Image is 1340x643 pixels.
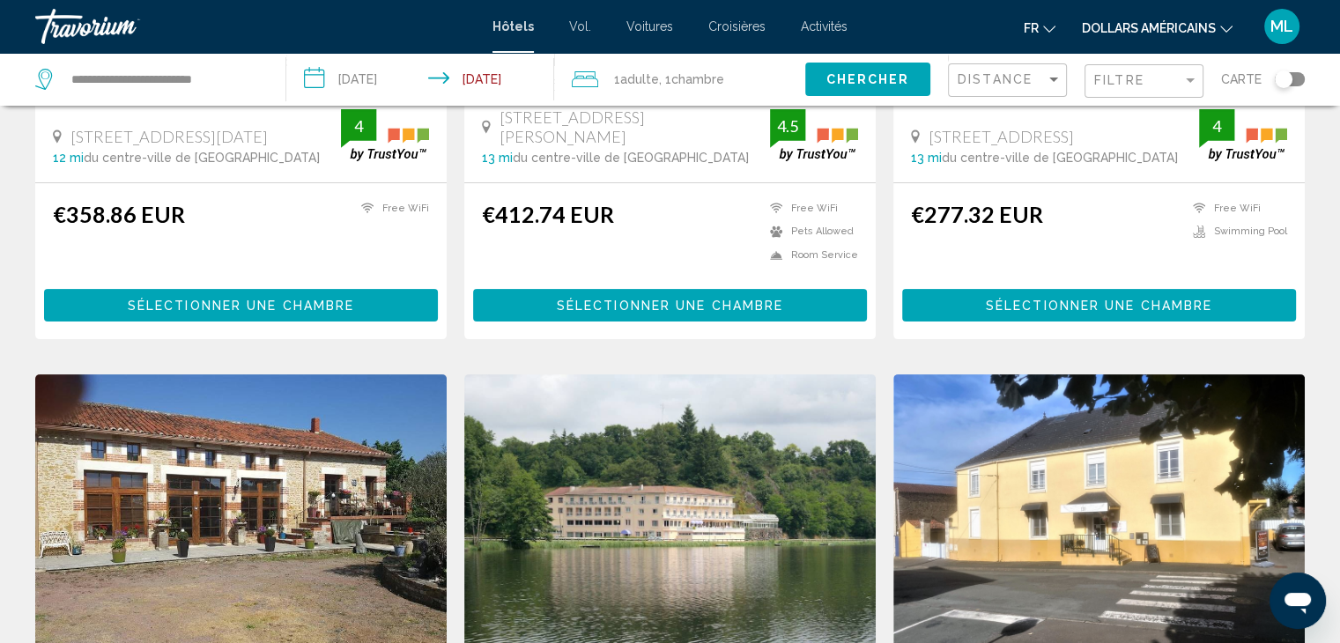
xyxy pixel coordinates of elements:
button: Toggle map [1262,71,1305,87]
button: Changer de langue [1024,15,1055,41]
font: dollars américains [1082,21,1216,35]
span: du centre-ville de [GEOGRAPHIC_DATA] [942,151,1178,165]
ins: €412.74 EUR [482,201,614,227]
img: trustyou-badge.svg [1199,109,1287,161]
span: 13 mi [911,151,942,165]
ins: €277.32 EUR [911,201,1043,227]
span: Chercher [825,73,909,87]
span: Adulte [620,72,659,86]
span: 12 mi [53,151,84,165]
button: Check-in date: Sep 3, 2025 Check-out date: Sep 6, 2025 [286,53,555,106]
img: trustyou-badge.svg [341,109,429,161]
span: 13 mi [482,151,513,165]
span: [STREET_ADDRESS][PERSON_NAME] [500,107,770,146]
font: fr [1024,21,1039,35]
span: du centre-ville de [GEOGRAPHIC_DATA] [84,151,320,165]
button: Menu utilisateur [1259,8,1305,45]
a: Sélectionner une chambre [473,293,867,313]
span: du centre-ville de [GEOGRAPHIC_DATA] [513,151,749,165]
button: Chercher [805,63,930,95]
span: [STREET_ADDRESS] [929,127,1074,146]
span: Carte [1221,67,1262,92]
li: Room Service [761,248,858,262]
div: 4 [341,115,376,137]
span: , 1 [659,67,724,92]
span: Sélectionner une chambre [557,299,783,313]
span: Filtre [1094,73,1144,87]
a: Sélectionner une chambre [44,293,438,313]
a: Sélectionner une chambre [902,293,1296,313]
img: trustyou-badge.svg [770,109,858,161]
button: Filter [1085,63,1203,100]
li: Free WiFi [352,201,429,216]
button: Changer de devise [1082,15,1233,41]
a: Hôtels [492,19,534,33]
li: Free WiFi [1184,201,1287,216]
span: Chambre [671,72,724,86]
span: [STREET_ADDRESS][DATE] [70,127,268,146]
button: Sélectionner une chambre [902,289,1296,321]
li: Free WiFi [761,201,858,216]
button: Travelers: 1 adult, 0 children [554,53,805,106]
div: 4.5 [770,115,805,137]
span: Sélectionner une chambre [128,299,354,313]
a: Travorium [35,9,475,44]
div: 4 [1199,115,1234,137]
li: Swimming Pool [1184,225,1287,240]
a: Voitures [626,19,673,33]
ins: €358.86 EUR [53,201,185,227]
font: ML [1270,17,1293,35]
a: Croisières [708,19,766,33]
iframe: Bouton de lancement de la fenêtre de messagerie [1270,573,1326,629]
button: Sélectionner une chambre [44,289,438,321]
span: 1 [614,67,659,92]
a: Vol. [569,19,591,33]
span: Distance [958,72,1033,86]
a: Activités [801,19,848,33]
button: Sélectionner une chambre [473,289,867,321]
li: Pets Allowed [761,225,858,240]
mat-select: Sort by [958,73,1062,88]
span: Sélectionner une chambre [986,299,1212,313]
